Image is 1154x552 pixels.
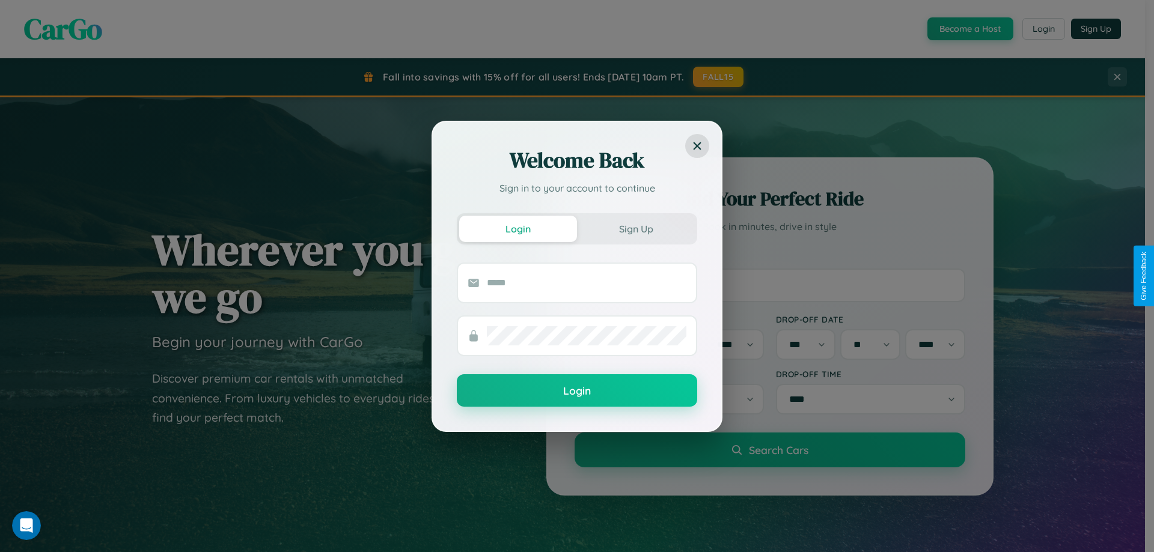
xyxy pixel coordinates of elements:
[457,374,697,407] button: Login
[457,146,697,175] h2: Welcome Back
[457,181,697,195] p: Sign in to your account to continue
[459,216,577,242] button: Login
[577,216,695,242] button: Sign Up
[12,511,41,540] iframe: Intercom live chat
[1140,252,1148,300] div: Give Feedback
